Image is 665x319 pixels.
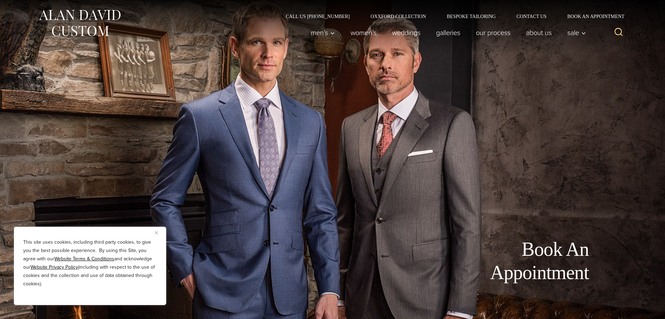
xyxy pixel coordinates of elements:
[436,14,506,19] a: Bespoke Tailoring
[428,26,468,40] a: Galleries
[311,29,335,36] span: Men’s
[384,26,428,40] a: weddings
[557,14,627,19] a: Book an Appointment
[468,26,518,40] a: Our Process
[610,24,627,41] button: View Search Form
[275,14,627,19] nav: Secondary Navigation
[38,8,121,39] img: Alan David Custom
[23,238,157,288] p: This site uses cookies, including third party cookies, to give you the best possible experience. ...
[54,255,114,262] a: Website Terms & Conditions
[518,26,560,40] a: About Us
[303,26,590,40] nav: Primary Navigation
[155,231,158,234] img: Close
[567,29,586,36] span: Sale
[360,14,436,19] a: Oxxford Collection
[343,26,384,40] a: Women’s
[30,263,78,271] a: Website Privacy Policy
[433,238,589,284] h1: Book An Appointment
[275,14,360,19] a: Call Us [PHONE_NUMBER]
[155,228,163,237] button: Close
[506,14,557,19] a: Contact Us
